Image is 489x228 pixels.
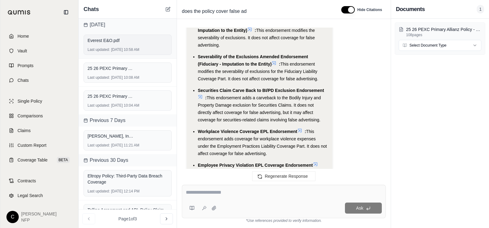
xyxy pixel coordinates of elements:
[61,7,71,17] button: Collapse sidebar
[4,174,75,188] a: Contracts
[119,216,137,222] span: Page 1 of 3
[21,211,57,217] span: [PERSON_NAME]
[4,44,75,58] a: Vault
[265,174,308,179] span: Regenerate Response
[88,47,168,52] div: [DATE] 10:58 AM
[21,217,57,223] span: NFP
[79,19,177,31] div: [DATE]
[88,103,110,108] span: Last updated:
[18,113,43,119] span: Comparisons
[18,63,33,69] span: Prompts
[179,6,249,16] span: does the policy cover false ad
[18,33,29,39] span: Home
[88,189,110,194] span: Last updated:
[18,142,46,148] span: Custom Report
[255,28,256,33] span: :
[88,189,168,194] div: [DATE] 12:14 PM
[88,143,168,148] div: [DATE] 11:21 AM
[88,93,134,99] span: 25 26 PEXC Primary Allianz Policy - Runoff Endt - Eos Fitness.pdf
[88,75,110,80] span: Last updated:
[6,211,19,223] div: C
[18,178,36,184] span: Contracts
[4,29,75,43] a: Home
[198,21,323,33] span: Severability of the Exclusions Amended Endorsement (GTC - Imputation to the Entity)
[4,109,75,123] a: Comparisons
[18,192,43,199] span: Legal Search
[198,54,308,66] span: Severability of the Exclusions Amended Endorsement (Fiduciary - Imputation to the Entity)
[356,206,363,211] span: Ask
[406,26,481,32] p: 25 26 PEXC Primary Allianz Policy - Eos Fitness.pdf
[84,5,99,13] span: Chats
[4,153,75,167] a: Coverage TableBETA
[4,139,75,152] a: Custom Report
[4,74,75,87] a: Chats
[305,129,306,134] span: :
[198,95,321,122] span: This endorsement adds a carveback to the Bodily Injury and Property Damage exclusion for Securiti...
[198,129,297,134] span: Workplace Violence Coverage EPL Endorsement
[88,47,110,52] span: Last updated:
[198,129,327,156] span: This endorsement adds coverage for workplace violence expenses under the Employment Practices Lia...
[399,26,481,37] button: 25 26 PEXC Primary Allianz Policy - Eos Fitness.pdf108pages
[18,98,42,104] span: Single Policy
[88,173,168,185] div: Eltropy Policy: Third-Party Data Breach Coverage
[18,127,31,134] span: Claims
[252,171,315,181] button: Regenerate Response
[18,77,29,83] span: Chats
[88,133,134,139] span: [PERSON_NAME], Inc - Policy - PLM-CB-SF0EEOKH6-003.pdf
[79,154,177,166] div: Previous 30 Days
[88,37,119,44] span: Everest E&O.pdf
[345,203,382,214] button: Ask
[88,65,134,71] span: 25 26 PEXC Primary Allianz Policy - Eos Fitness.pdf
[8,10,31,15] img: Qumis Logo
[198,88,324,93] span: Securities Claim Carve Back to BI/PD Exclusion Endorsement
[88,143,110,148] span: Last updated:
[198,28,315,47] span: This endorsement modifies the severability of exclusions. It does not affect coverage for false a...
[88,103,168,108] div: [DATE] 10:04 AM
[4,124,75,137] a: Claims
[18,157,48,163] span: Coverage Table
[406,32,481,37] p: 108 pages
[179,6,334,16] div: Edit Title
[57,157,70,163] span: BETA
[4,59,75,72] a: Prompts
[198,163,313,168] span: Employee Privacy Violation EPL Coverage Endorsement
[205,95,207,100] span: :
[18,48,27,54] span: Vault
[88,207,168,219] div: Tolling Agreement and APL Policy Claim Trigger
[88,75,168,80] div: [DATE] 10:08 AM
[79,114,177,127] div: Previous 7 Days
[357,7,382,12] span: Hide Citations
[279,62,280,66] span: :
[4,94,75,108] a: Single Policy
[396,5,425,13] h3: Documents
[4,189,75,202] a: Legal Search
[477,5,484,13] span: 1
[164,6,172,13] button: New Chat
[182,218,386,223] div: *Use references provided to verify information.
[198,62,318,81] span: This endorsement modifies the severability of exclusions for the Fiduciary Liability Coverage Par...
